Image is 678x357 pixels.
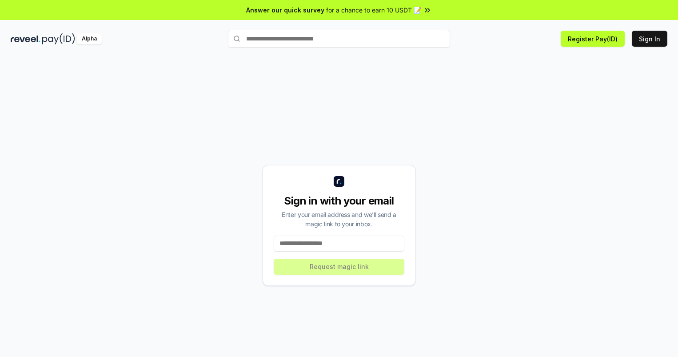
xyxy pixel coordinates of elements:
div: Enter your email address and we’ll send a magic link to your inbox. [274,210,404,229]
img: logo_small [334,176,344,187]
img: reveel_dark [11,33,40,44]
div: Alpha [77,33,102,44]
button: Sign In [632,31,667,47]
img: pay_id [42,33,75,44]
div: Sign in with your email [274,194,404,208]
span: for a chance to earn 10 USDT 📝 [326,5,421,15]
button: Register Pay(ID) [561,31,625,47]
span: Answer our quick survey [246,5,324,15]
